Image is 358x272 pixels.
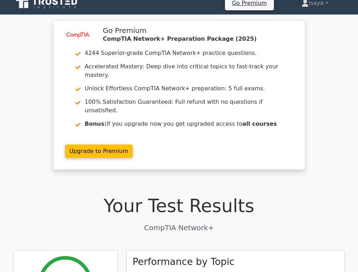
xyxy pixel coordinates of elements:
[13,222,345,233] p: CompTIA Network+
[65,144,133,158] a: Upgrade to Premium
[132,256,235,267] h3: Performance by Topic
[13,195,345,217] h1: Your Test Results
